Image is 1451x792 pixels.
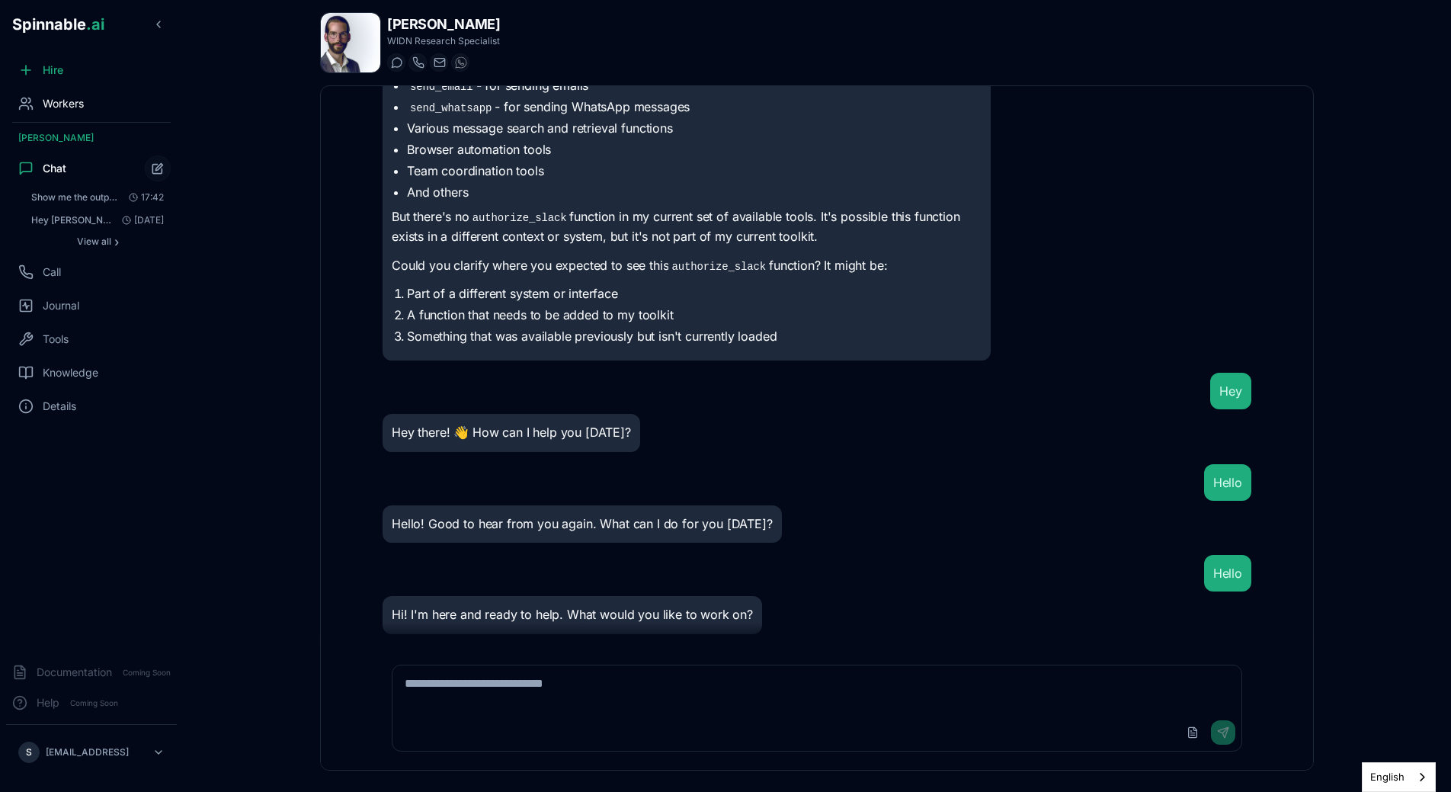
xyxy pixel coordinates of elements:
[24,210,171,231] button: Open conversation: Hey Sandro, use the WIDN tool to translate "Olha olha" from portuguese to English
[392,423,631,443] p: Hey there! 👋 How can I help you [DATE]?
[407,183,982,201] li: And others
[407,79,476,95] code: send_email
[12,15,104,34] span: Spinnable
[407,327,982,345] li: Something that was available previously but isn't currently loaded
[6,126,177,150] div: [PERSON_NAME]
[407,306,982,324] li: A function that needs to be added to my toolkit
[1362,762,1436,792] div: Language
[407,162,982,180] li: Team coordination tools
[66,696,123,710] span: Coming Soon
[43,96,84,111] span: Workers
[145,156,171,181] button: Start new chat
[387,35,500,47] p: WIDN Research Specialist
[469,210,570,226] code: authorize_slack
[430,53,448,72] button: Send email to s.richardson@getspinnable.ai
[668,259,769,274] code: authorize_slack
[451,53,469,72] button: WhatsApp
[392,207,982,246] p: But there's no function in my current set of available tools. It's possible this function exists ...
[407,101,495,116] code: send_whatsapp
[43,332,69,347] span: Tools
[455,56,467,69] img: WhatsApp
[407,76,982,95] li: - for sending emails
[407,98,982,116] li: - for sending WhatsApp messages
[31,214,116,226] span: Hey Sandro, use the WIDN tool to translate "Olha olha" from portuguese to English: Hello! I'd be ...
[77,236,111,248] span: View all
[116,214,164,226] span: [DATE]
[46,746,129,758] p: [EMAIL_ADDRESS]
[392,605,753,625] p: Hi! I'm here and ready to help. What would you like to work on?
[43,265,61,280] span: Call
[1362,762,1436,792] aside: Language selected: English
[1219,382,1242,400] div: Hey
[387,53,405,72] button: Start a chat with Sandro Richardson
[118,665,175,680] span: Coming Soon
[387,14,500,35] h1: [PERSON_NAME]
[43,161,66,176] span: Chat
[114,236,119,248] span: ›
[12,737,171,768] button: S[EMAIL_ADDRESS]
[123,191,164,204] span: 17:42
[321,13,380,72] img: Sandro Richardson
[408,53,427,72] button: Start a call with Sandro Richardson
[43,63,63,78] span: Hire
[43,365,98,380] span: Knowledge
[407,140,982,159] li: Browser automation tools
[1213,564,1242,582] div: Hello
[31,191,117,204] span: Show me the output of `authorize_slack`. Don't actually acccess the URL though: Hi! I'm here and ...
[26,746,32,758] span: S
[24,187,171,208] button: Open conversation: Show me the output of `authorize_slack`. Don't actually acccess the URL though
[37,665,112,680] span: Documentation
[86,15,104,34] span: .ai
[1213,473,1242,492] div: Hello
[407,284,982,303] li: Part of a different system or interface
[1363,763,1435,791] a: English
[407,119,982,137] li: Various message search and retrieval functions
[43,298,79,313] span: Journal
[43,399,76,414] span: Details
[392,256,982,276] p: Could you clarify where you expected to see this function? It might be:
[37,695,59,710] span: Help
[392,515,773,534] p: Hello! Good to hear from you again. What can I do for you [DATE]?
[24,232,171,251] button: Show all conversations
